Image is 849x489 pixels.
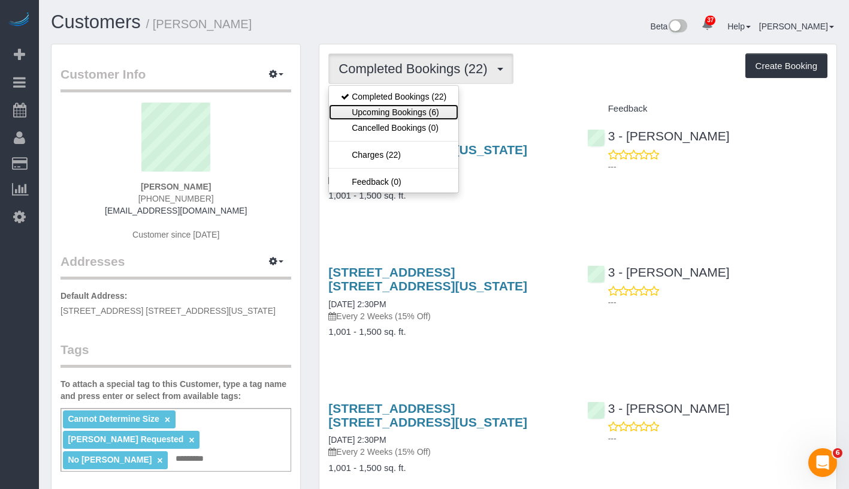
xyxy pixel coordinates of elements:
[68,434,183,444] span: [PERSON_NAME] Requested
[68,455,152,464] span: No [PERSON_NAME]
[608,161,827,173] p: ---
[587,265,730,279] a: 3 - [PERSON_NAME]
[329,104,458,120] a: Upcoming Bookings (6)
[328,191,569,201] h4: 1,001 - 1,500 sq. ft.
[68,414,159,424] span: Cannot Determine Size
[61,341,291,368] legend: Tags
[132,230,219,239] span: Customer since [DATE]
[328,435,386,445] a: [DATE] 2:30PM
[328,265,527,293] a: [STREET_ADDRESS] [STREET_ADDRESS][US_STATE]
[146,17,252,31] small: / [PERSON_NAME]
[808,448,837,477] iframe: Intercom live chat
[165,415,170,425] a: ×
[667,19,687,35] img: New interface
[138,194,214,203] span: [PHONE_NUMBER]
[339,61,493,76] span: Completed Bookings (22)
[61,290,128,302] label: Default Address:
[705,16,715,25] span: 37
[696,12,719,38] a: 37
[328,401,527,429] a: [STREET_ADDRESS] [STREET_ADDRESS][US_STATE]
[329,147,458,163] a: Charges (22)
[328,299,386,309] a: [DATE] 2:30PM
[189,435,194,445] a: ×
[329,89,458,104] a: Completed Bookings (22)
[105,206,247,215] a: [EMAIL_ADDRESS][DOMAIN_NAME]
[61,65,291,92] legend: Customer Info
[608,296,827,308] p: ---
[329,174,458,190] a: Feedback (0)
[328,310,569,322] p: Every 2 Weeks (15% Off)
[328,327,569,337] h4: 1,001 - 1,500 sq. ft.
[329,120,458,136] a: Cancelled Bookings (0)
[328,463,569,473] h4: 1,001 - 1,500 sq. ft.
[328,53,513,84] button: Completed Bookings (22)
[759,22,834,31] a: [PERSON_NAME]
[7,12,31,29] img: Automaid Logo
[608,433,827,445] p: ---
[587,104,827,114] h4: Feedback
[61,306,276,316] span: [STREET_ADDRESS] [STREET_ADDRESS][US_STATE]
[61,378,291,402] label: To attach a special tag to this Customer, type a tag name and press enter or select from availabl...
[141,182,211,191] strong: [PERSON_NAME]
[157,455,162,466] a: ×
[587,129,730,143] a: 3 - [PERSON_NAME]
[587,401,730,415] a: 3 - [PERSON_NAME]
[328,446,569,458] p: Every 2 Weeks (15% Off)
[727,22,751,31] a: Help
[833,448,842,458] span: 6
[651,22,688,31] a: Beta
[745,53,827,79] button: Create Booking
[51,11,141,32] a: Customers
